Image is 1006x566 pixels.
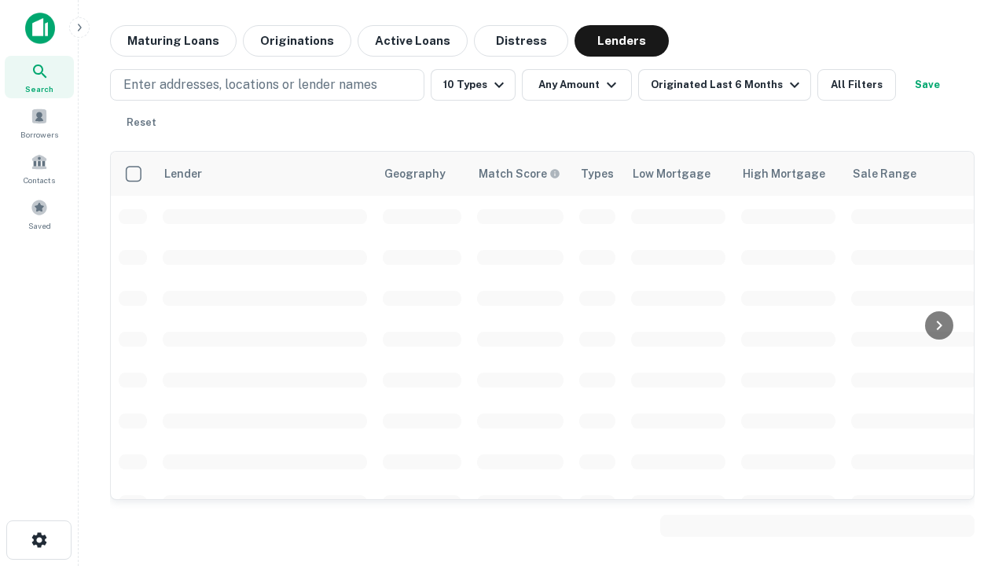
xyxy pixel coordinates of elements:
th: Types [571,152,623,196]
span: Contacts [24,174,55,186]
span: Search [25,83,53,95]
div: Geography [384,164,446,183]
div: Sale Range [853,164,916,183]
th: Capitalize uses an advanced AI algorithm to match your search with the best lender. The match sco... [469,152,571,196]
div: High Mortgage [743,164,825,183]
div: Types [581,164,614,183]
h6: Match Score [479,165,557,182]
a: Saved [5,193,74,235]
button: Reset [116,107,167,138]
th: High Mortgage [733,152,843,196]
div: Low Mortgage [633,164,710,183]
span: Borrowers [20,128,58,141]
button: Maturing Loans [110,25,237,57]
a: Contacts [5,147,74,189]
button: 10 Types [431,69,516,101]
div: Originated Last 6 Months [651,75,804,94]
iframe: Chat Widget [927,440,1006,516]
a: Search [5,56,74,98]
th: Low Mortgage [623,152,733,196]
button: Originations [243,25,351,57]
th: Lender [155,152,375,196]
button: Lenders [575,25,669,57]
button: Originated Last 6 Months [638,69,811,101]
button: Any Amount [522,69,632,101]
th: Geography [375,152,469,196]
a: Borrowers [5,101,74,144]
button: All Filters [817,69,896,101]
span: Saved [28,219,51,232]
p: Enter addresses, locations or lender names [123,75,377,94]
button: Enter addresses, locations or lender names [110,69,424,101]
button: Distress [474,25,568,57]
div: Capitalize uses an advanced AI algorithm to match your search with the best lender. The match sco... [479,165,560,182]
button: Save your search to get updates of matches that match your search criteria. [902,69,953,101]
th: Sale Range [843,152,985,196]
img: capitalize-icon.png [25,13,55,44]
div: Lender [164,164,202,183]
button: Active Loans [358,25,468,57]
